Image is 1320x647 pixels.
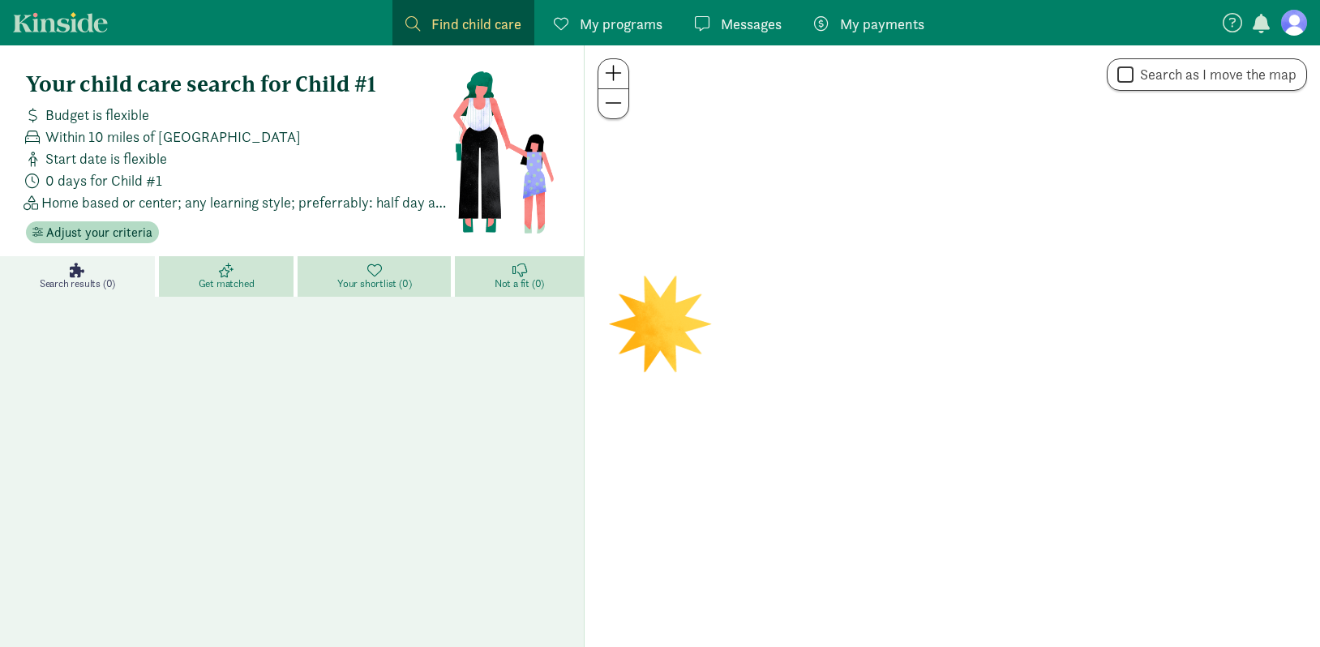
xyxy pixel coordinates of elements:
span: Find child care [431,13,521,35]
span: Not a fit (0) [495,277,544,290]
span: Search results (0) [40,277,115,290]
span: Within 10 miles of [GEOGRAPHIC_DATA] [45,126,301,148]
span: My programs [580,13,662,35]
a: Not a fit (0) [455,256,584,297]
span: Home based or center; any learning style; preferrably: half day am or part time. [41,191,452,213]
span: Your shortlist (0) [337,277,411,290]
span: Get matched [199,277,255,290]
a: Get matched [159,256,298,297]
span: Start date is flexible [45,148,167,169]
button: Adjust your criteria [26,221,159,244]
span: My payments [840,13,924,35]
span: Messages [721,13,782,35]
a: Your shortlist (0) [298,256,455,297]
h4: Your child care search for Child #1 [26,71,452,97]
span: 0 days for Child #1 [45,169,162,191]
span: Budget is flexible [45,104,149,126]
a: Kinside [13,12,108,32]
span: Adjust your criteria [46,223,152,242]
label: Search as I move the map [1134,65,1296,84]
